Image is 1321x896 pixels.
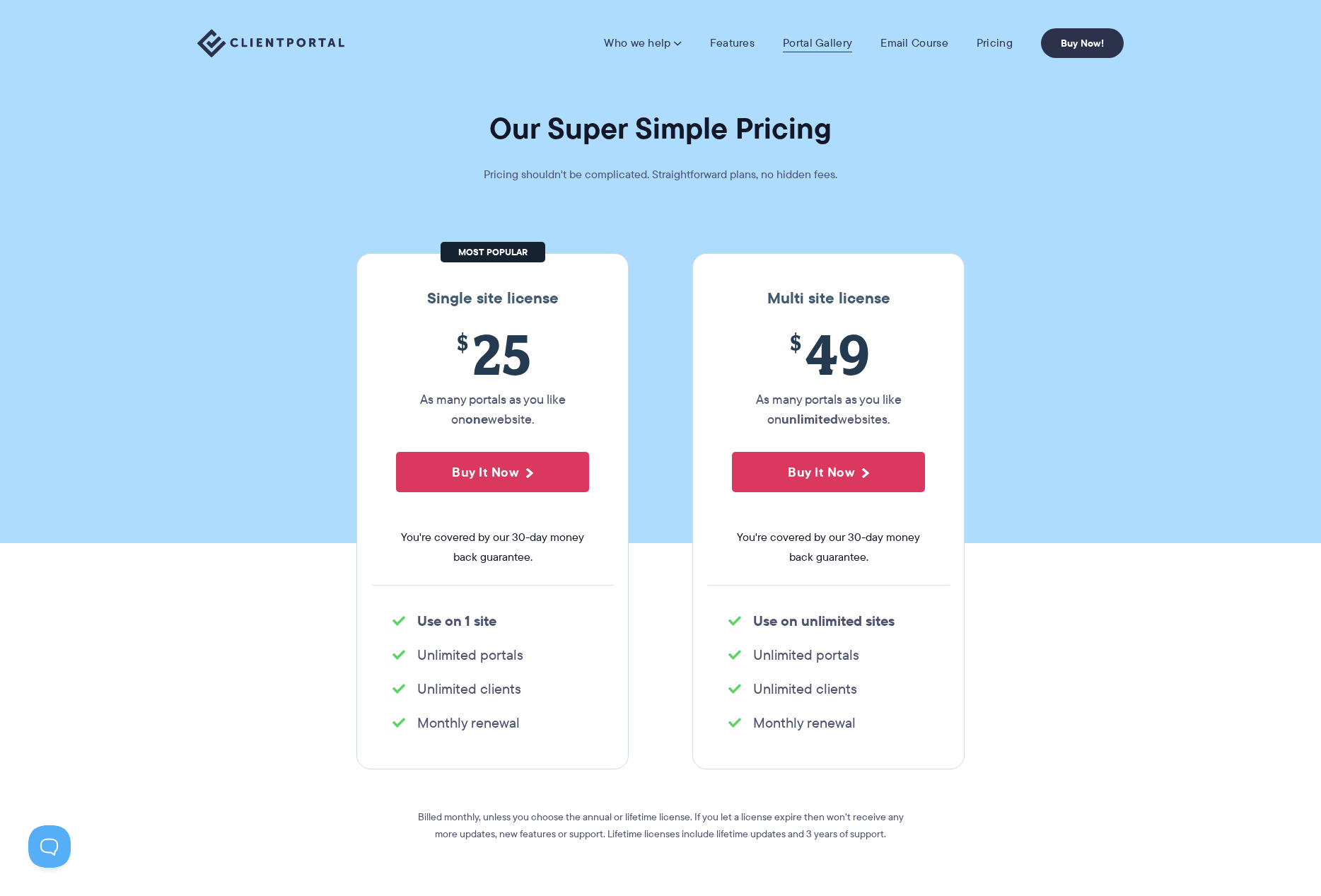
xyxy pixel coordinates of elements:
strong: one [465,409,488,429]
li: Unlimited clients [728,679,929,699]
li: Unlimited portals [728,645,929,665]
a: Pricing [977,36,1013,50]
button: Buy It Now [732,452,925,492]
a: Features [710,36,755,50]
strong: Use on 1 site [417,610,496,632]
a: Buy Now! [1041,28,1124,58]
a: Who we help [604,36,681,50]
span: 49 [732,322,925,386]
p: As many portals as you like on websites. [732,390,925,429]
a: Portal Gallery [783,36,852,50]
span: You're covered by our 30-day money back guarantee. [396,528,589,567]
iframe: Toggle Customer Support [28,825,71,868]
a: Email Course [880,36,948,50]
h3: Multi site license [707,289,950,308]
strong: unlimited [781,409,838,429]
p: As many portals as you like on website. [396,390,589,429]
button: Buy It Now [396,452,589,492]
li: Unlimited clients [392,679,593,699]
strong: Use on unlimited sites [753,610,895,632]
p: Pricing shouldn't be complicated. Straightforward plans, no hidden fees. [448,165,873,185]
li: Unlimited portals [392,645,593,665]
span: 25 [396,322,589,386]
p: Billed monthly, unless you choose the annual or lifetime license. If you let a license expire the... [406,808,915,842]
li: Monthly renewal [728,713,929,733]
span: You're covered by our 30-day money back guarantee. [732,528,925,567]
h3: Single site license [371,289,614,308]
li: Monthly renewal [392,713,593,733]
